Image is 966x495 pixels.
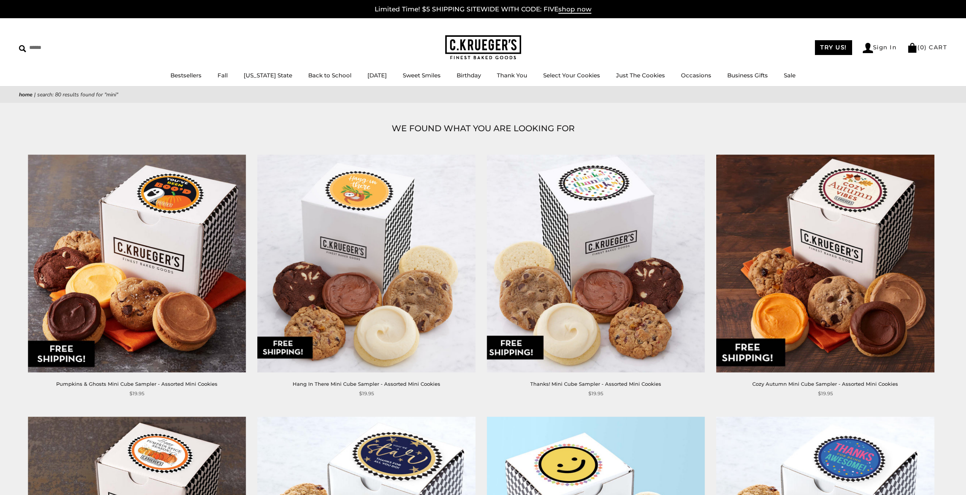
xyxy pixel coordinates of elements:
a: Pumpkins & Ghosts Mini Cube Sampler - Assorted Mini Cookies [56,381,217,387]
img: Pumpkins & Ghosts Mini Cube Sampler - Assorted Mini Cookies [28,154,246,372]
span: $19.95 [818,390,833,398]
img: C.KRUEGER'S [445,35,521,60]
img: Thanks! Mini Cube Sampler - Assorted Mini Cookies [487,154,705,372]
span: $19.95 [588,390,603,398]
a: Select Your Cookies [543,72,600,79]
a: Home [19,91,33,98]
a: Business Gifts [727,72,768,79]
span: Search: 80 results found for "mini" [37,91,118,98]
nav: breadcrumbs [19,90,947,99]
img: Cozy Autumn Mini Cube Sampler - Assorted Mini Cookies [716,154,934,372]
a: Back to School [308,72,351,79]
a: [US_STATE] State [244,72,292,79]
input: Search [19,42,109,53]
span: $19.95 [129,390,144,398]
img: Bag [907,43,917,53]
a: Sign In [863,43,897,53]
img: Search [19,45,26,52]
span: 0 [920,44,925,51]
h1: WE FOUND WHAT YOU ARE LOOKING FOR [30,122,936,135]
a: Sweet Smiles [403,72,441,79]
span: shop now [558,5,591,14]
a: Cozy Autumn Mini Cube Sampler - Assorted Mini Cookies [752,381,898,387]
a: Birthday [457,72,481,79]
a: Sale [784,72,796,79]
span: | [34,91,36,98]
a: Occasions [681,72,711,79]
a: Bestsellers [170,72,202,79]
a: Hang In There Mini Cube Sampler - Assorted Mini Cookies [293,381,440,387]
a: (0) CART [907,44,947,51]
img: Account [863,43,873,53]
a: Thanks! Mini Cube Sampler - Assorted Mini Cookies [530,381,661,387]
a: Just The Cookies [616,72,665,79]
a: Thank You [497,72,527,79]
a: Fall [217,72,228,79]
a: [DATE] [367,72,387,79]
img: Hang In There Mini Cube Sampler - Assorted Mini Cookies [257,154,475,372]
span: $19.95 [359,390,374,398]
a: TRY US! [815,40,852,55]
a: Limited Time! $5 SHIPPING SITEWIDE WITH CODE: FIVEshop now [375,5,591,14]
